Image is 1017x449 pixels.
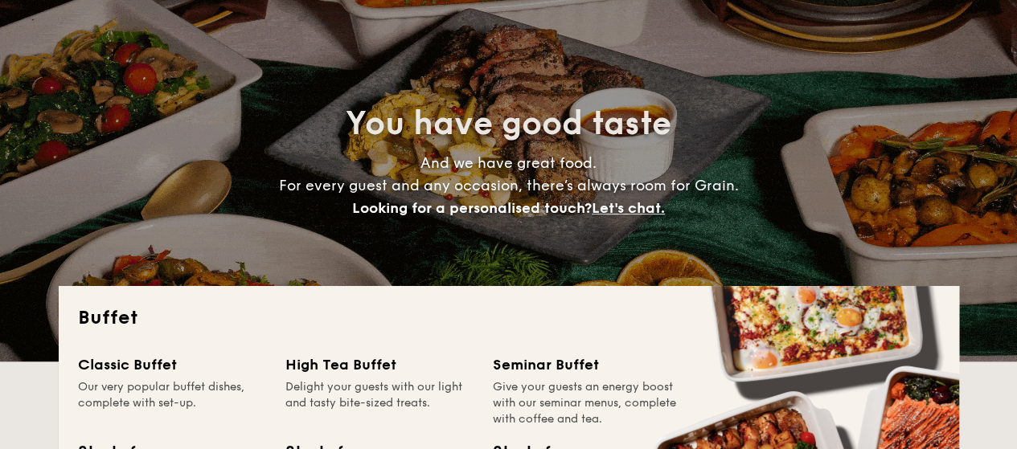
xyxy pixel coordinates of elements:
span: Looking for a personalised touch? [352,199,592,217]
h2: Buffet [78,305,940,331]
span: Let's chat. [592,199,665,217]
div: Give your guests an energy boost with our seminar menus, complete with coffee and tea. [493,379,681,427]
div: Classic Buffet [78,353,266,376]
div: High Tea Buffet [285,353,474,376]
div: Delight your guests with our light and tasty bite-sized treats. [285,379,474,427]
span: You have good taste [346,104,671,143]
div: Seminar Buffet [493,353,681,376]
div: Our very popular buffet dishes, complete with set-up. [78,379,266,427]
span: And we have great food. For every guest and any occasion, there’s always room for Grain. [279,154,739,217]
